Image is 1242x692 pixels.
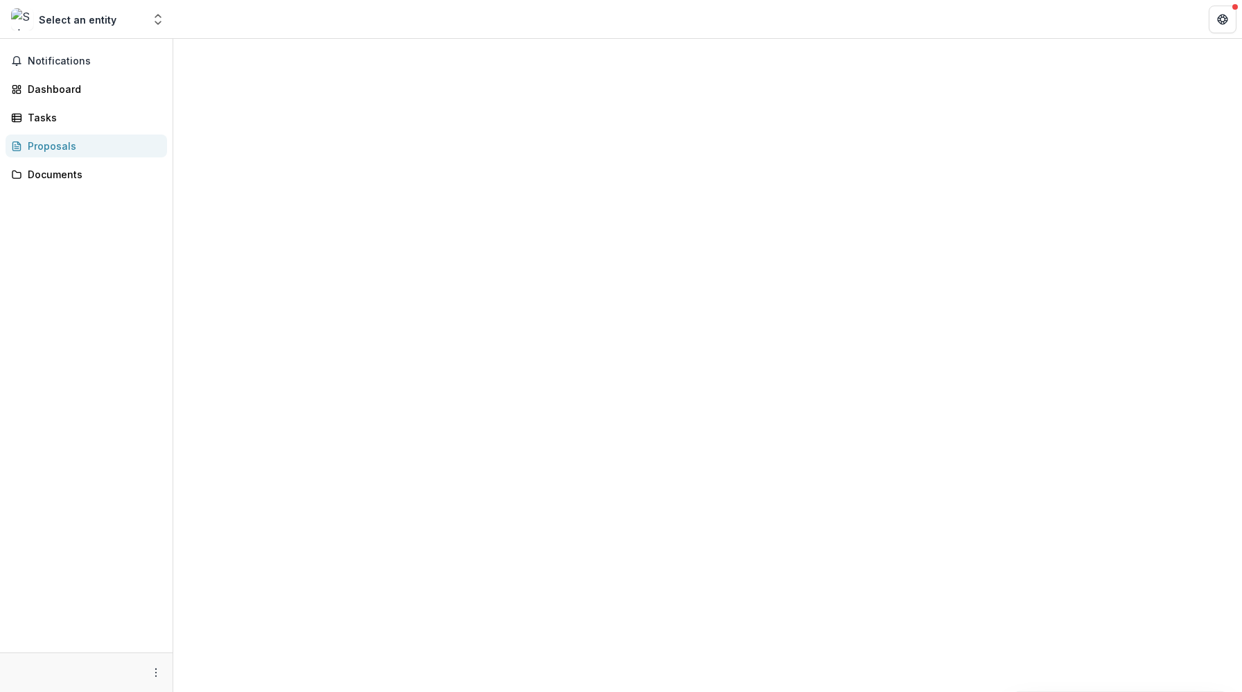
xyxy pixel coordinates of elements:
[11,8,33,31] img: Select an entity
[6,106,167,129] a: Tasks
[6,163,167,186] a: Documents
[28,139,156,153] div: Proposals
[6,78,167,101] a: Dashboard
[148,664,164,681] button: More
[28,110,156,125] div: Tasks
[148,6,168,33] button: Open entity switcher
[1209,6,1236,33] button: Get Help
[6,50,167,72] button: Notifications
[28,167,156,182] div: Documents
[28,55,161,67] span: Notifications
[6,135,167,157] a: Proposals
[39,12,116,27] div: Select an entity
[28,82,156,96] div: Dashboard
